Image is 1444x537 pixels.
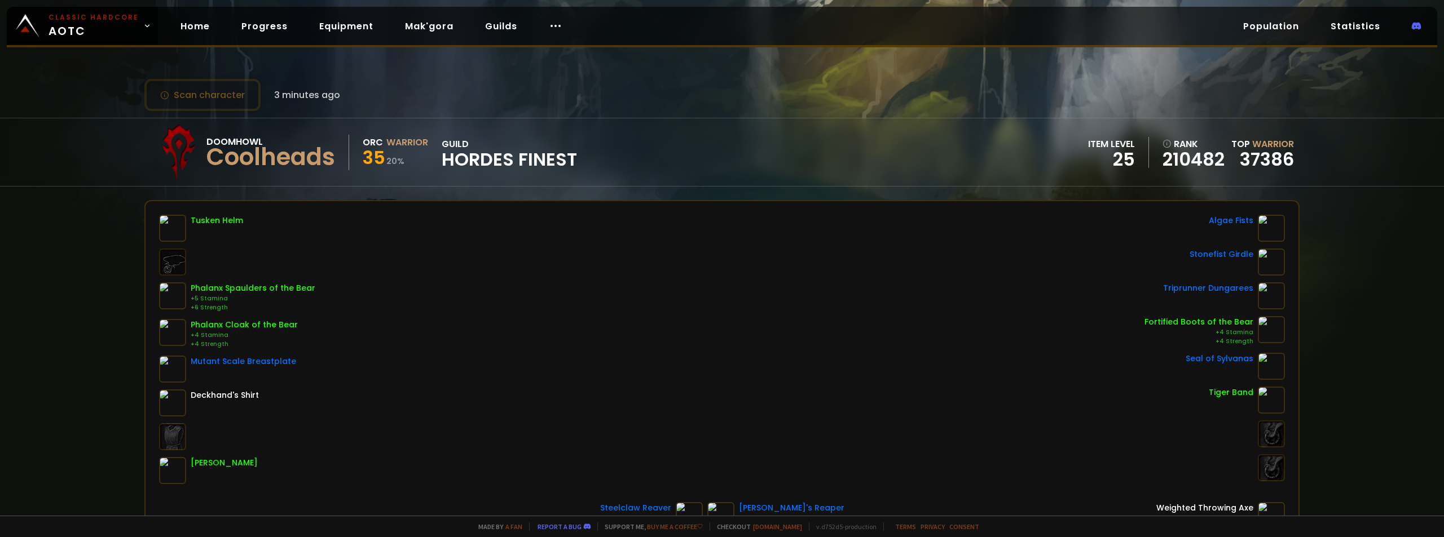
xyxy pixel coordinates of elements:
div: Orc [363,135,383,149]
div: [PERSON_NAME] [191,457,258,469]
span: 3 minutes ago [274,88,340,102]
div: +4 Strength [191,340,298,349]
div: Algae Fists [1209,215,1253,227]
span: Hordes Finest [442,151,577,168]
a: a fan [505,522,522,531]
img: item-6414 [1258,353,1285,380]
a: Statistics [1322,15,1389,38]
span: Support me, [597,522,703,531]
a: Terms [895,522,916,531]
img: item-6906 [1258,215,1285,242]
span: AOTC [49,12,139,39]
div: Phalanx Cloak of the Bear [191,319,298,331]
a: Guilds [476,15,526,38]
a: [DOMAIN_NAME] [753,522,802,531]
a: Buy me a coffee [647,522,703,531]
button: Scan character [144,79,261,111]
div: Warrior [386,135,428,149]
div: Phalanx Spaulders of the Bear [191,282,315,294]
span: Checkout [710,522,802,531]
div: Tusken Helm [191,215,243,227]
div: +5 Stamina [191,294,315,303]
span: Made by [472,522,522,531]
a: Population [1234,15,1308,38]
img: item-9810 [1258,316,1285,343]
div: +4 Strength [1144,337,1253,346]
span: Warrior [1252,137,1294,150]
div: Steelclaw Reaver [600,502,671,514]
img: item-9624 [1258,282,1285,309]
div: 25 [1088,151,1135,168]
img: item-6742 [1258,248,1285,276]
a: 210482 [1163,151,1225,168]
div: +4 Stamina [191,331,298,340]
small: 20 % [386,156,404,167]
div: Weighted Throwing Axe [1156,502,1253,514]
img: item-7424 [159,282,186,309]
div: Tiger Band [1209,387,1253,398]
img: item-7419 [159,319,186,346]
div: rank [1163,137,1225,151]
div: Top [1231,137,1294,151]
small: Classic Hardcore [49,12,139,23]
a: Equipment [310,15,382,38]
div: guild [442,137,577,168]
a: Report a bug [538,522,582,531]
div: Doomhowl [206,135,335,149]
div: +4 Stamina [1144,328,1253,337]
img: item-6686 [159,215,186,242]
a: Mak'gora [396,15,463,38]
span: 35 [363,145,385,170]
a: Home [171,15,219,38]
div: Triprunner Dungarees [1163,282,1253,294]
div: item level [1088,137,1135,151]
div: +6 Strength [191,303,315,312]
div: Deckhand's Shirt [191,389,259,401]
div: Mutant Scale Breastplate [191,356,296,367]
div: Coolheads [206,149,335,166]
span: v. d752d5 - production [809,522,877,531]
a: Progress [232,15,297,38]
img: item-6749 [1258,387,1285,414]
a: 37386 [1240,147,1294,172]
div: Fortified Boots of the Bear [1144,316,1253,328]
img: item-5107 [159,389,186,416]
img: item-15459 [159,457,186,484]
a: Classic HardcoreAOTC [7,7,158,45]
div: Seal of Sylvanas [1186,353,1253,365]
div: Stonefist Girdle [1190,248,1253,260]
a: Consent [949,522,979,531]
img: item-6627 [159,356,186,383]
a: Privacy [921,522,945,531]
div: [PERSON_NAME]'s Reaper [739,502,844,514]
